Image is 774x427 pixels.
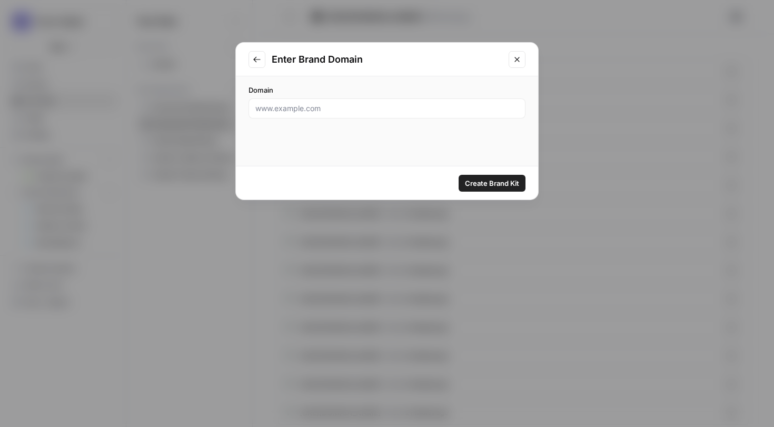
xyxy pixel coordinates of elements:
button: Create Brand Kit [459,175,525,192]
span: Create Brand Kit [465,178,519,188]
input: www.example.com [255,103,519,114]
h2: Enter Brand Domain [272,52,502,67]
label: Domain [249,85,525,95]
button: Close modal [509,51,525,68]
button: Go to previous step [249,51,265,68]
